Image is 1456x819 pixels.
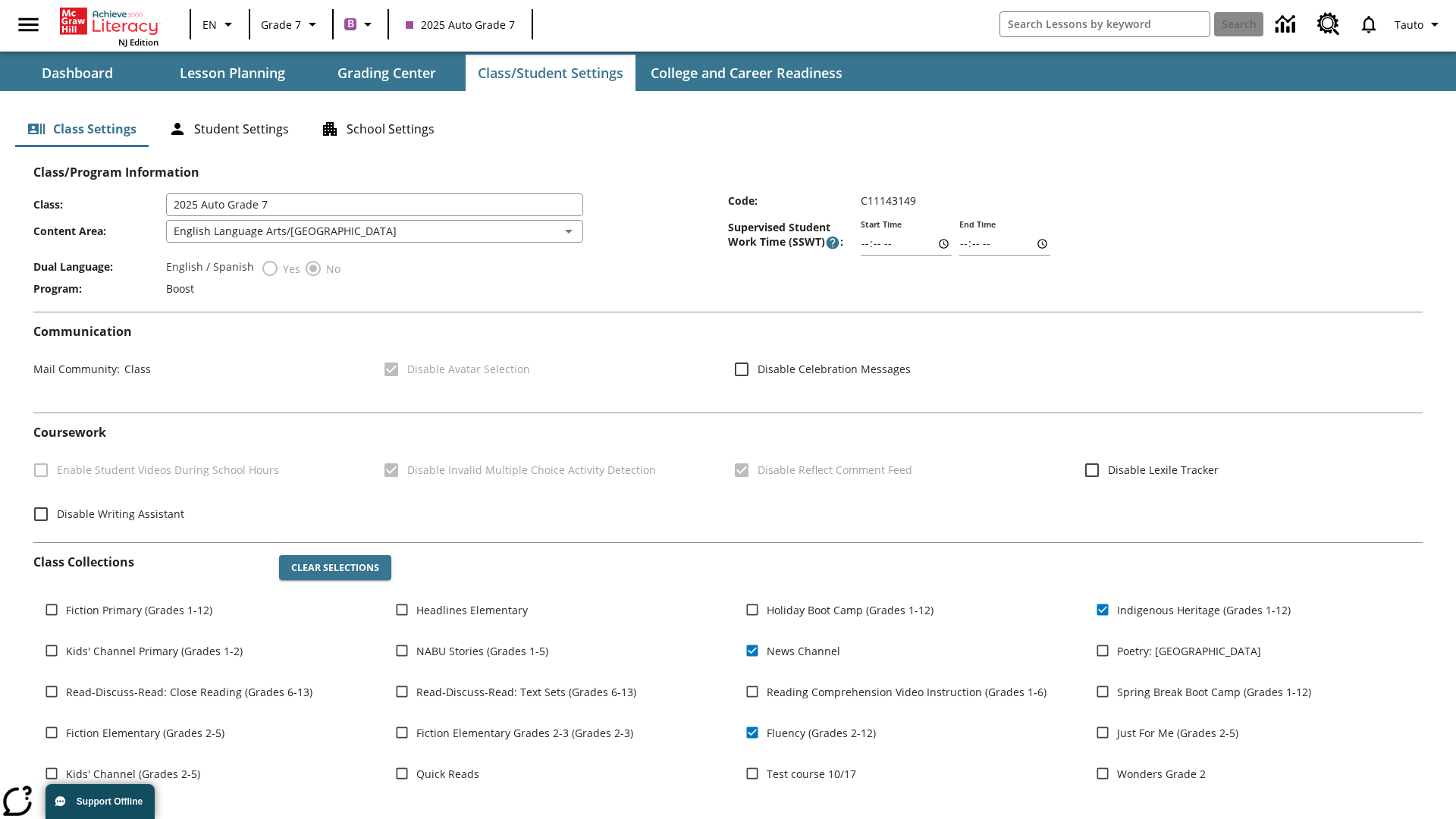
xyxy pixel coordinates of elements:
button: Grade: Grade 7, Select a grade [255,11,328,38]
span: Holiday Boot Camp (Grades 1-12) [767,602,934,618]
span: Class : [33,197,166,212]
button: School Settings [309,111,447,147]
div: English Language Arts/[GEOGRAPHIC_DATA] [166,220,583,243]
span: Spring Break Boot Camp (Grades 1-12) [1117,684,1311,700]
span: Grade 7 [261,17,301,33]
div: Home [60,5,158,48]
button: Supervised Student Work Time is the timeframe when students can take LevelSet and when lessons ar... [825,235,840,250]
span: Fiction Elementary Grades 2-3 (Grades 2-3) [416,725,633,741]
span: Enable Student Videos During School Hours [57,462,279,478]
button: Class/Student Settings [466,55,635,91]
button: Open side menu [6,2,51,47]
input: Class [166,193,583,216]
span: EN [202,17,217,33]
span: Reading Comprehension Video Instruction (Grades 1-6) [767,684,1046,700]
span: Supervised Student Work Time (SSWT) : [728,220,861,250]
span: Yes [279,261,300,277]
span: Just For Me (Grades 2-5) [1117,725,1238,741]
a: Home [60,6,158,36]
a: Resource Center, Will open in new tab [1308,4,1349,45]
span: Class [120,362,151,376]
span: Disable Celebration Messages [758,361,911,377]
button: Boost Class color is purple. Change class color [338,11,383,38]
h2: Class/Program Information [33,165,1423,180]
span: NABU Stories (Grades 1-5) [416,643,548,659]
span: Test course 10/17 [767,766,856,782]
span: NJ Edition [118,36,158,48]
span: B [347,14,354,33]
div: Coursework [33,425,1423,529]
span: Kids' Channel (Grades 2-5) [66,766,200,782]
div: Communication [33,325,1423,400]
div: Class/Student Settings [15,111,1441,147]
span: Poetry: [GEOGRAPHIC_DATA] [1117,643,1261,659]
button: Language: EN, Select a language [196,11,244,38]
span: Fiction Primary (Grades 1-12) [66,602,212,618]
a: Notifications [1349,5,1389,44]
div: Class Collections [33,543,1423,808]
label: End Time [959,219,996,231]
span: Headlines Elementary [416,602,528,618]
button: Clear Selections [279,555,391,581]
button: Profile/Settings [1389,11,1450,38]
span: Boost [166,281,194,296]
span: Program : [33,281,166,296]
span: Quick Reads [416,766,479,782]
span: Read-Discuss-Read: Text Sets (Grades 6-13) [416,684,636,700]
span: Disable Avatar Selection [407,361,530,377]
span: Disable Invalid Multiple Choice Activity Detection [407,462,656,478]
button: Student Settings [156,111,301,147]
span: News Channel [767,643,840,659]
span: Code : [728,193,861,208]
label: Start Time [861,219,902,231]
h2: Course work [33,425,1423,440]
button: Grading Center [311,55,463,91]
button: Class Settings [15,111,149,147]
div: Class/Program Information [33,180,1423,300]
input: search field [1000,12,1210,36]
button: Dashboard [2,55,153,91]
h2: Class Collections [33,555,267,570]
span: Disable Lexile Tracker [1108,462,1219,478]
span: Disable Writing Assistant [57,506,184,522]
span: Wonders Grade 2 [1117,766,1206,782]
span: Kids' Channel Primary (Grades 1-2) [66,643,243,659]
span: Disable Reflect Comment Feed [758,462,912,478]
button: College and Career Readiness [639,55,855,91]
span: Indigenous Heritage (Grades 1-12) [1117,602,1291,618]
label: English / Spanish [166,259,254,278]
span: No [322,261,340,277]
span: 2025 Auto Grade 7 [406,17,515,33]
span: Mail Community : [33,362,120,376]
span: Fluency (Grades 2-12) [767,725,876,741]
button: Lesson Planning [156,55,308,91]
span: Content Area : [33,224,166,238]
a: Data Center [1266,4,1308,45]
span: Fiction Elementary (Grades 2-5) [66,725,224,741]
span: Support Offline [77,796,143,807]
span: C11143149 [861,193,916,208]
span: Read-Discuss-Read: Close Reading (Grades 6-13) [66,684,312,700]
h2: Communication [33,325,1423,339]
span: Dual Language : [33,259,166,274]
span: Tauto [1395,17,1423,33]
button: Support Offline [45,784,155,819]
